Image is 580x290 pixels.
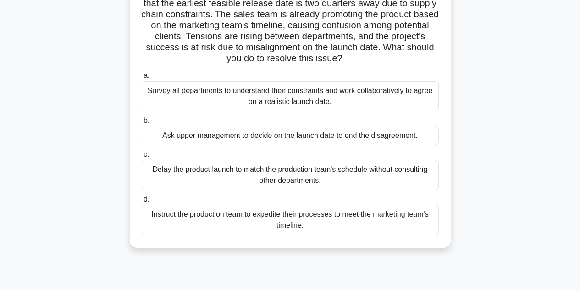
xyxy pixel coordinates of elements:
div: Survey all departments to understand their constraints and work collaboratively to agree on a rea... [142,81,439,111]
span: c. [144,150,149,158]
span: a. [144,71,149,79]
div: Ask upper management to decide on the launch date to end the disagreement. [142,126,439,145]
div: Instruct the production team to expedite their processes to meet the marketing team's timeline. [142,205,439,235]
div: Delay the product launch to match the production team's schedule without consulting other departm... [142,160,439,190]
span: d. [144,195,149,203]
span: b. [144,116,149,124]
